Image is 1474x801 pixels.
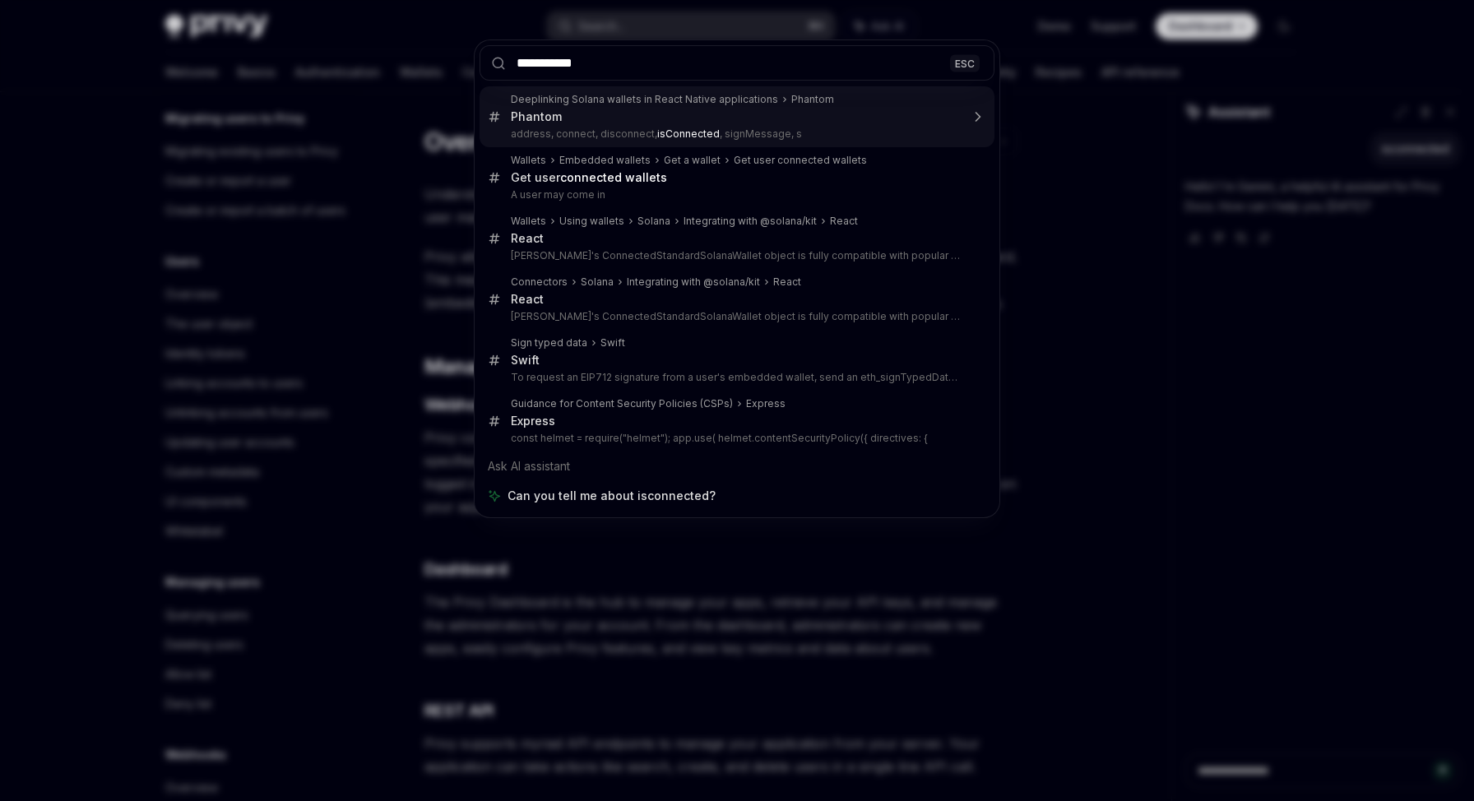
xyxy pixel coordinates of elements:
[480,451,994,481] div: Ask AI assistant
[511,275,568,289] div: Connectors
[600,336,625,350] div: Swift
[511,154,546,167] div: Wallets
[627,275,760,289] div: Integrating with @solana/kit
[950,54,980,72] div: ESC
[511,310,960,323] p: [PERSON_NAME]'s ConnectedStandardSolanaWallet object is fully compatible with popular web3 librar...
[791,93,834,106] div: Phantom
[734,154,867,167] div: Get user connected wallets
[508,488,716,504] span: Can you tell me about isconnected?
[559,154,651,167] div: Embedded wallets
[511,397,733,410] div: Guidance for Content Security Policies (CSPs)
[511,215,546,228] div: Wallets
[560,170,667,184] b: connected wallets
[637,215,670,228] div: Solana
[511,170,667,185] div: Get user
[746,397,786,410] div: Express
[559,215,624,228] div: Using wallets
[511,127,960,141] p: address, connect, disconnect, , signMessage, s
[773,275,801,289] div: React
[511,432,960,445] p: const helmet = require("helmet"); app.use( helmet.contentSecurityPolicy({ directives: {
[657,127,720,140] b: isConnected
[664,154,721,167] div: Get a wallet
[511,371,960,384] p: To request an EIP712 signature from a user's embedded wallet, send an eth_signTypedData_v4 JSON-
[511,336,587,350] div: Sign typed data
[511,353,540,368] div: Swift
[511,414,555,428] div: Express
[830,215,858,228] div: React
[684,215,817,228] div: Integrating with @solana/kit
[511,231,544,246] div: React
[511,188,960,201] p: A user may come in
[511,93,778,106] div: Deeplinking Solana wallets in React Native applications
[581,275,614,289] div: Solana
[511,109,562,124] div: Phantom
[511,292,544,307] div: React
[511,249,960,262] p: [PERSON_NAME]'s ConnectedStandardSolanaWallet object is fully compatible with popular web3 librar...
